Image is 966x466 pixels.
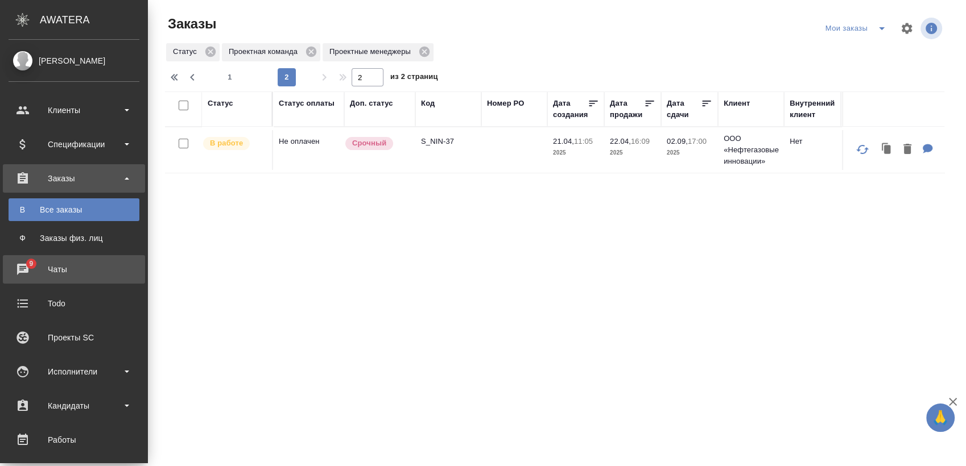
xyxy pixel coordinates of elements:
[323,43,434,61] div: Проектные менеджеры
[9,397,139,414] div: Кандидаты
[279,98,335,109] div: Статус оплаты
[222,43,320,61] div: Проектная команда
[166,43,220,61] div: Статус
[3,323,145,352] a: Проекты SC
[823,19,893,38] div: split button
[610,98,644,120] div: Дата продажи
[9,55,139,67] div: [PERSON_NAME]
[350,98,393,109] div: Доп. статус
[202,136,266,151] div: Выставляет ПМ после принятия заказа от КМа
[574,137,593,145] p: 11:05
[22,258,40,269] span: 9
[9,136,139,153] div: Спецификации
[9,198,139,221] a: ВВсе заказы
[165,15,216,33] span: Заказы
[3,289,145,318] a: Todo
[352,138,386,149] p: Срочный
[487,98,524,109] div: Номер PO
[9,295,139,312] div: Todo
[221,72,239,83] span: 1
[920,18,944,39] span: Посмотреть информацию
[14,232,134,244] div: Заказы физ. лиц
[344,136,410,151] div: Выставляется автоматически, если на указанный объем услуг необходимо больше времени в стандартном...
[14,204,134,215] div: Все заказы
[790,136,835,147] p: Нет
[9,431,139,448] div: Работы
[898,138,917,161] button: Удалить
[876,138,898,161] button: Клонировать
[688,137,707,145] p: 17:00
[3,255,145,284] a: 9Чаты
[9,329,139,346] div: Проекты SC
[390,70,438,86] span: из 2 страниц
[610,137,631,145] p: 22.04,
[9,227,139,249] a: ФЗаказы физ. лиц
[849,136,876,163] button: Обновить
[173,46,201,57] p: Статус
[208,98,233,109] div: Статус
[926,403,955,432] button: 🙏
[893,15,920,42] span: Настроить таблицу
[553,98,588,120] div: Дата создания
[40,9,148,31] div: AWATERA
[329,46,415,57] p: Проектные менеджеры
[9,170,139,187] div: Заказы
[667,137,688,145] p: 02.09,
[421,98,435,109] div: Код
[9,363,139,380] div: Исполнители
[724,133,778,167] p: ООО «Нефтегазовые инновации»
[553,147,598,159] p: 2025
[229,46,302,57] p: Проектная команда
[631,137,650,145] p: 16:09
[3,426,145,454] a: Работы
[667,147,712,159] p: 2025
[210,138,243,149] p: В работе
[9,261,139,278] div: Чаты
[421,136,476,147] p: S_NIN-37
[553,137,574,145] p: 21.04,
[790,98,835,120] div: Внутренний клиент
[221,68,239,86] button: 1
[667,98,701,120] div: Дата сдачи
[931,406,950,430] span: 🙏
[9,102,139,119] div: Клиенты
[724,98,750,109] div: Клиент
[273,130,344,170] td: Не оплачен
[610,147,655,159] p: 2025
